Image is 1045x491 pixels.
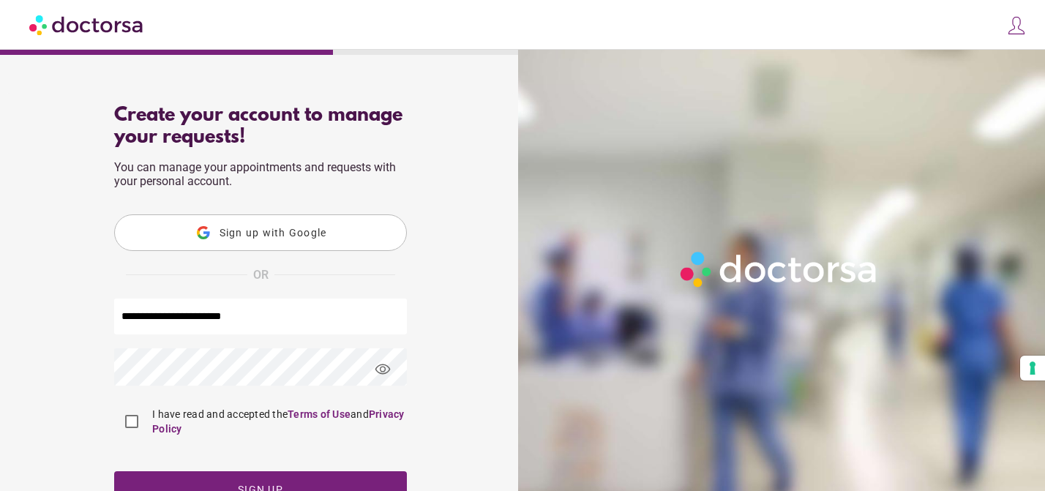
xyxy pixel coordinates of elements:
p: You can manage your appointments and requests with your personal account. [114,160,407,188]
img: icons8-customer-100.png [1006,15,1027,36]
button: Sign up with Google [114,214,407,251]
a: Terms of Use [288,408,351,420]
img: Doctorsa.com [29,8,145,41]
a: Privacy Policy [152,408,405,435]
button: Your consent preferences for tracking technologies [1020,356,1045,381]
span: OR [253,266,269,285]
div: Create your account to manage your requests! [114,105,407,149]
span: Sign up with Google [220,227,327,239]
label: I have read and accepted the and [149,407,407,436]
span: visibility [363,350,402,389]
img: Logo-Doctorsa-trans-White-partial-flat.png [675,246,884,293]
